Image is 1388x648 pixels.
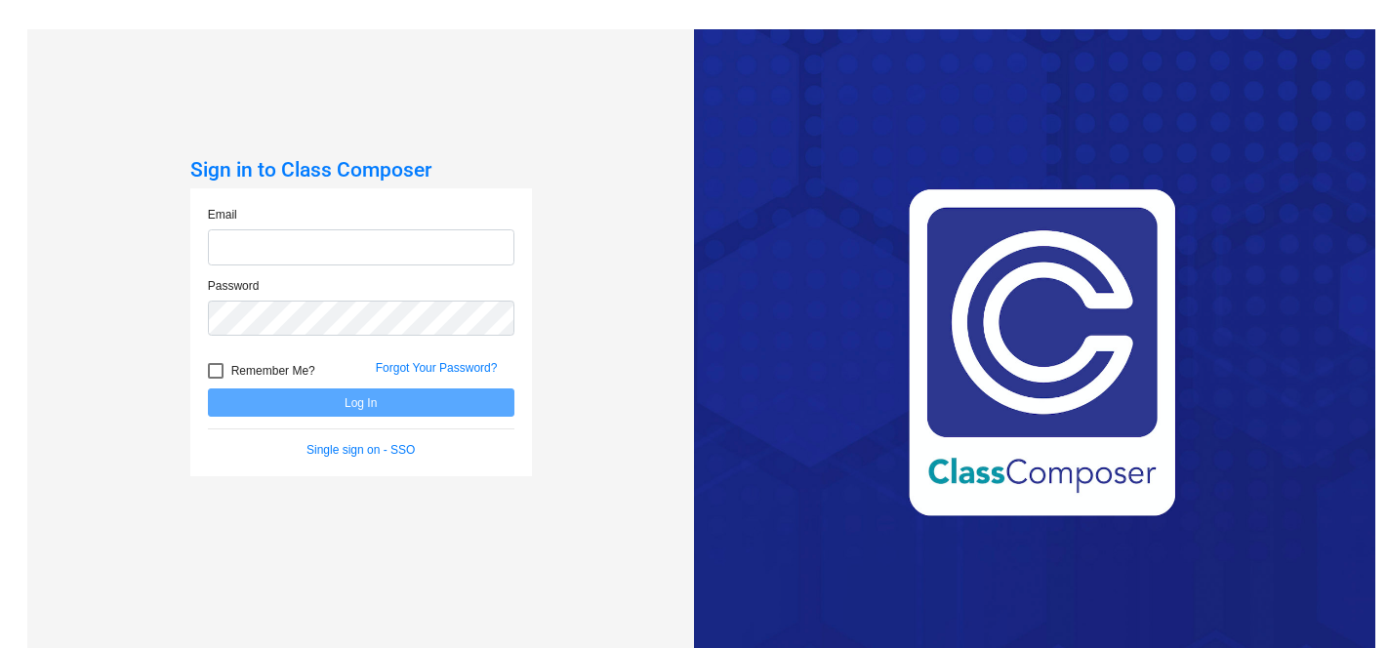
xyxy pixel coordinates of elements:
h3: Sign in to Class Composer [190,158,532,182]
label: Password [208,277,260,295]
label: Email [208,206,237,223]
a: Forgot Your Password? [376,361,498,375]
button: Log In [208,388,514,417]
a: Single sign on - SSO [306,443,415,457]
span: Remember Me? [231,359,315,383]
